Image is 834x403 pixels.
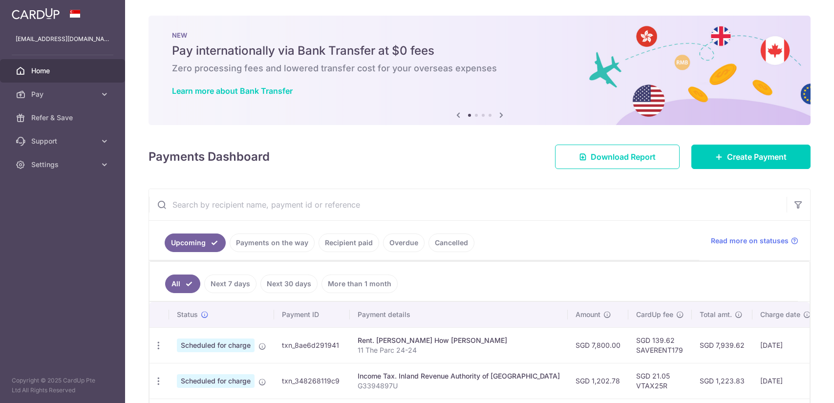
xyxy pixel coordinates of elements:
a: Cancelled [428,233,474,252]
a: Payments on the way [230,233,315,252]
th: Payment details [350,302,568,327]
a: Recipient paid [319,233,379,252]
td: SGD 7,939.62 [692,327,752,363]
div: Income Tax. Inland Revenue Authority of [GEOGRAPHIC_DATA] [358,371,560,381]
p: G3394897U [358,381,560,391]
a: Overdue [383,233,425,252]
span: Charge date [760,310,800,319]
td: txn_8ae6d291941 [274,327,350,363]
a: All [165,275,200,293]
p: [EMAIL_ADDRESS][DOMAIN_NAME] [16,34,109,44]
span: Amount [576,310,600,319]
a: Learn more about Bank Transfer [172,86,293,96]
a: Next 30 days [260,275,318,293]
span: Settings [31,160,96,170]
a: Upcoming [165,233,226,252]
p: 11 The Parc 24-24 [358,345,560,355]
h4: Payments Dashboard [149,148,270,166]
span: Download Report [591,151,656,163]
td: [DATE] [752,363,819,399]
span: CardUp fee [636,310,673,319]
td: SGD 7,800.00 [568,327,628,363]
span: Scheduled for charge [177,374,255,388]
td: txn_348268119c9 [274,363,350,399]
div: Rent. [PERSON_NAME] How [PERSON_NAME] [358,336,560,345]
span: Scheduled for charge [177,339,255,352]
img: CardUp [12,8,60,20]
p: NEW [172,31,787,39]
span: Create Payment [727,151,787,163]
h6: Zero processing fees and lowered transfer cost for your overseas expenses [172,63,787,74]
td: SGD 139.62 SAVERENT179 [628,327,692,363]
a: Create Payment [691,145,811,169]
th: Payment ID [274,302,350,327]
h5: Pay internationally via Bank Transfer at $0 fees [172,43,787,59]
input: Search by recipient name, payment id or reference [149,189,787,220]
span: Refer & Save [31,113,96,123]
span: Total amt. [700,310,732,319]
td: SGD 1,223.83 [692,363,752,399]
td: SGD 1,202.78 [568,363,628,399]
span: Status [177,310,198,319]
span: Pay [31,89,96,99]
a: Download Report [555,145,680,169]
a: Read more on statuses [711,236,798,246]
img: Bank transfer banner [149,16,811,125]
span: Read more on statuses [711,236,789,246]
td: SGD 21.05 VTAX25R [628,363,692,399]
td: [DATE] [752,327,819,363]
a: Next 7 days [204,275,257,293]
span: Support [31,136,96,146]
span: Home [31,66,96,76]
a: More than 1 month [321,275,398,293]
